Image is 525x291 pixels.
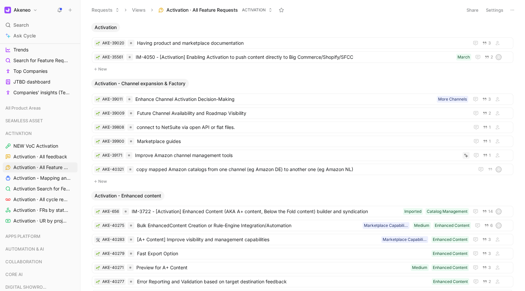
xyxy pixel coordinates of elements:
[95,80,185,87] span: Activation - Channel expansion & Factory
[102,278,124,285] div: AKE-40277
[13,32,36,40] span: Ask Cycle
[489,111,491,115] span: 2
[483,5,506,15] button: Settings
[91,191,164,200] button: Activation - Enhanced content
[70,196,76,203] button: View actions
[14,7,30,13] h1: Akeneo
[96,154,100,158] img: 🌱
[433,236,468,243] div: Enhanced Content
[481,208,494,215] button: 14
[3,231,78,241] div: APPS PLATFORM
[96,153,100,158] button: 🌱
[3,77,78,87] a: JTBD dashboard
[137,123,467,131] span: connect to NetSuite via open API or flat files.
[96,97,100,102] div: 🌱
[137,39,466,47] span: Having product and marketplace documentation
[96,280,100,284] img: 🌱
[364,222,408,229] div: Marketplace Capabilities
[96,126,100,130] img: 🌱
[13,21,29,29] span: Search
[488,252,491,256] span: 3
[96,237,100,242] button: 🛠️
[91,79,189,88] button: Activation - Channel expansion & Factory
[96,41,100,45] img: 🌱
[3,128,78,226] div: ACTIVATIONNEW VoC ActivationActivation · All feedbackActivation · All Feature RequestsActivation ...
[96,111,100,116] button: 🌱
[68,143,75,149] button: View actions
[92,108,513,119] a: 🌱AKE-39009Future Channel Availability and Roadmap Visibility2
[3,269,78,281] div: CORE AI
[464,5,482,15] button: Share
[457,54,470,60] div: March
[102,236,124,243] div: AKE-40283
[3,173,78,183] a: Activation - Mapping and Transformation
[13,89,71,96] span: Companies' insights (Test [PERSON_NAME])
[92,136,513,147] a: 🌱AKE-39900Marketplace guides1
[3,152,78,162] a: Activation · All feedback
[433,278,468,285] div: Enhanced Content
[404,208,421,215] div: Imported
[96,167,100,172] button: 🌱
[412,264,427,271] div: Medium
[137,278,429,286] span: Error Reporting and Validation based on target destination feedback
[102,124,124,131] div: AKE-39808
[96,55,100,59] img: 🌱
[96,265,100,270] button: 🌱
[68,207,75,213] button: View actions
[95,24,117,31] span: Activation
[96,210,100,214] img: 🌱
[3,128,78,138] div: ACTIVATION
[102,96,123,103] div: AKE-39011
[91,177,514,185] button: New
[483,53,494,61] button: 2
[481,264,492,271] button: 3
[3,88,78,98] a: Companies' insights (Test [PERSON_NAME])
[483,222,494,229] button: 6
[5,271,23,278] span: CORE AI
[13,68,47,75] span: Top Companies
[5,233,40,240] span: APPS PLATFORM
[102,208,119,215] div: AKE-656
[5,258,42,265] span: COLLABORATION
[438,96,467,103] div: More Channels
[155,5,275,15] button: Activation · All Feature RequestsACTIVATION
[496,223,501,228] div: R
[137,109,467,117] span: Future Channel Availability and Roadmap Visibility
[488,97,491,101] span: 3
[102,152,122,159] div: AKE-39171
[68,153,75,160] button: View actions
[3,5,39,15] button: AkeneoAkeneo
[68,79,75,85] button: View actions
[96,279,100,284] button: 🌱
[96,209,100,214] div: 🌱
[433,250,468,257] div: Enhanced Content
[489,125,491,129] span: 1
[96,251,100,256] button: 🌱
[96,125,100,130] button: 🌱
[137,137,467,145] span: Marketplace guides
[13,207,68,213] span: Activation · FRs by status
[488,41,491,45] span: 3
[489,280,491,284] span: 2
[136,165,472,173] span: copy mapped Amazon catalogs from one channel (eg Amazon DE) to another one (eg Amazon NL)
[3,231,78,243] div: APPS PLATFORM
[435,222,470,229] div: Enhanced Content
[96,266,100,270] img: 🌱
[242,7,266,13] span: ACTIVATION
[482,152,492,159] button: 1
[71,185,77,192] button: View actions
[92,248,513,259] a: 🌱AKE-40279Fast Export OptionEnhanced Content3
[3,257,78,269] div: COLLABORATION
[427,208,468,215] div: Catalog Management
[3,194,78,204] a: Activation · All cycle recordings
[3,269,78,279] div: CORE AI
[137,250,429,258] span: Fast Export Option
[5,130,32,137] span: ACTIVATION
[70,164,76,171] button: View actions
